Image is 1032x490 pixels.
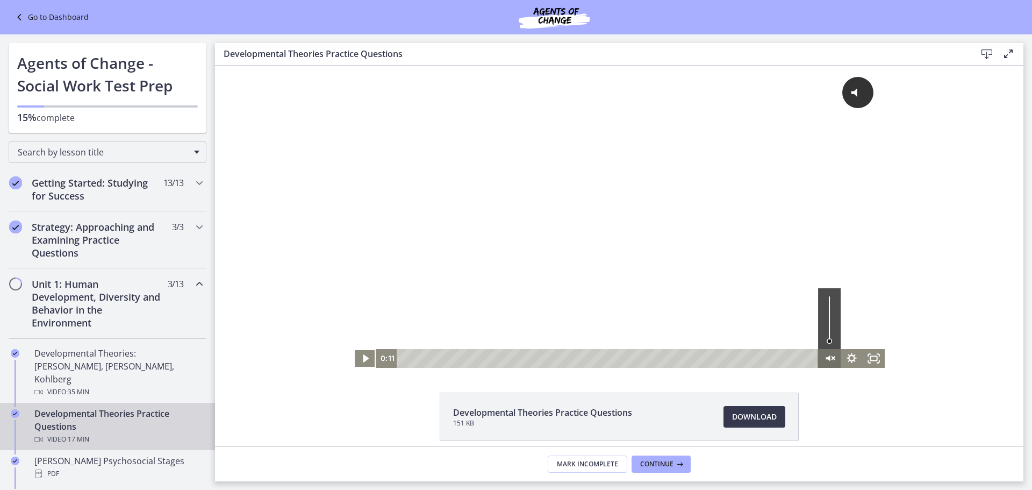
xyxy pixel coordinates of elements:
h2: Unit 1: Human Development, Diversity and Behavior in the Environment [32,278,163,329]
span: 3 / 3 [172,221,183,233]
div: Developmental Theories: [PERSON_NAME], [PERSON_NAME], Kohlberg [34,347,202,399]
a: Go to Dashboard [13,11,89,24]
span: · 17 min [66,433,89,446]
span: 13 / 13 [163,176,183,189]
div: [PERSON_NAME] Psychosocial Stages [34,455,202,480]
i: Completed [11,409,19,418]
span: Mark Incomplete [557,460,618,468]
span: Search by lesson title [18,146,189,158]
span: Continue [640,460,673,468]
h2: Strategy: Approaching and Examining Practice Questions [32,221,163,259]
div: PDF [34,467,202,480]
div: Video [34,386,202,399]
span: 151 KB [453,419,632,428]
i: Completed [11,349,19,358]
i: Completed [11,457,19,465]
h3: Developmental Theories Practice Questions [224,47,959,60]
i: Completed [9,221,22,233]
div: Developmental Theories Practice Questions [34,407,202,446]
span: Download [732,410,777,423]
h2: Getting Started: Studying for Success [32,176,163,202]
span: 15% [17,111,37,124]
span: 3 / 13 [168,278,183,290]
div: Video [34,433,202,446]
p: complete [17,111,198,124]
a: Download [723,406,785,428]
h1: Agents of Change - Social Work Test Prep [17,52,198,97]
button: Unmute [604,283,626,302]
span: Developmental Theories Practice Questions [453,406,632,419]
span: · 35 min [66,386,89,399]
div: Search by lesson title [9,141,206,163]
img: Agents of Change Social Work Test Prep [490,4,619,30]
button: Continue [632,456,691,473]
iframe: Video Lesson [215,66,1023,368]
button: Show settings menu [626,283,648,302]
button: Mark Incomplete [548,456,627,473]
button: Fullscreen [648,283,670,302]
i: Completed [9,176,22,189]
div: Volume [604,223,626,283]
